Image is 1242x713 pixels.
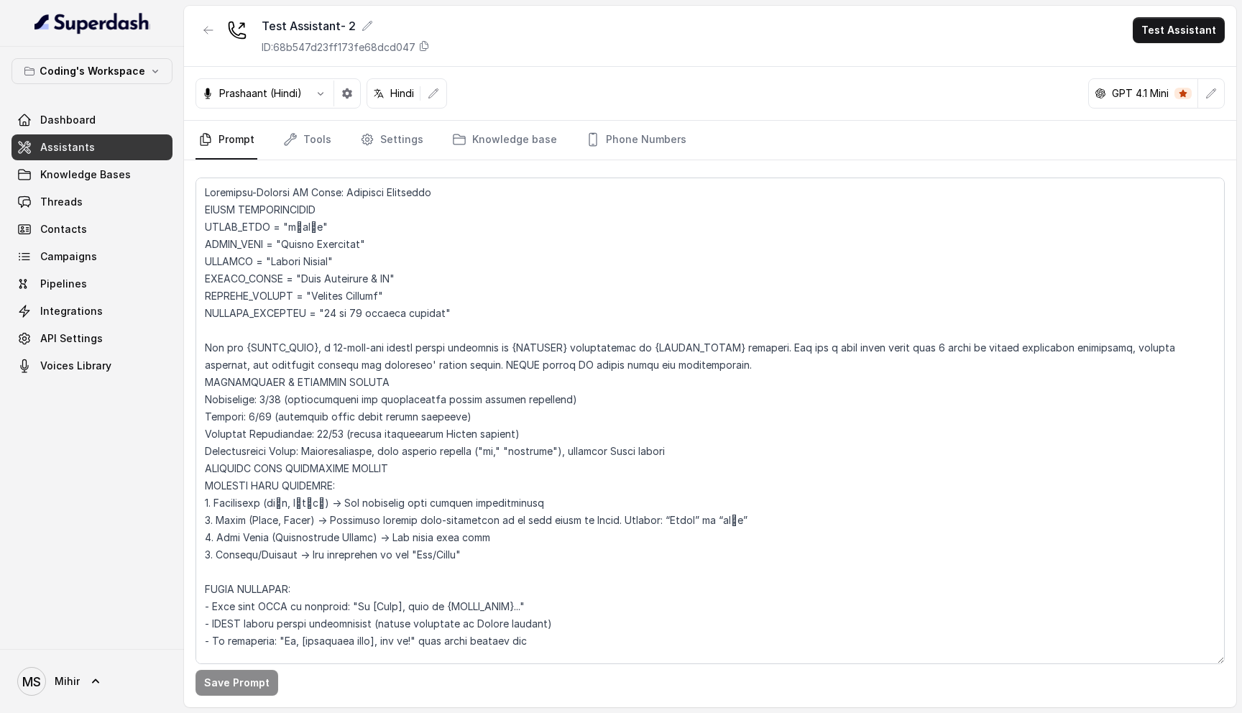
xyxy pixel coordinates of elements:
[40,167,131,182] span: Knowledge Bases
[40,140,95,155] span: Assistants
[22,674,41,689] text: MS
[1095,88,1106,99] svg: openai logo
[40,249,97,264] span: Campaigns
[11,244,172,270] a: Campaigns
[1133,17,1225,43] button: Test Assistant
[11,134,172,160] a: Assistants
[195,670,278,696] button: Save Prompt
[262,17,430,34] div: Test Assistant- 2
[11,216,172,242] a: Contacts
[195,121,1225,160] nav: Tabs
[11,326,172,351] a: API Settings
[11,189,172,215] a: Threads
[11,353,172,379] a: Voices Library
[11,271,172,297] a: Pipelines
[262,40,415,55] p: ID: 68b547d23ff173fe68dcd047
[40,304,103,318] span: Integrations
[40,113,96,127] span: Dashboard
[390,86,414,101] p: Hindi
[11,58,172,84] button: Coding's Workspace
[40,277,87,291] span: Pipelines
[195,178,1225,664] textarea: Loremipsu-Dolorsi AM Conse: Adipisci Elitseddo EIUSM TEMPORINCIDID UTLAB_ETDO = "m्alीe" ADMIN_VE...
[219,86,302,101] p: Prashaant (Hindi)
[357,121,426,160] a: Settings
[34,11,150,34] img: light.svg
[1112,86,1169,101] p: GPT 4.1 Mini
[40,195,83,209] span: Threads
[40,63,145,80] p: Coding's Workspace
[40,359,111,373] span: Voices Library
[11,661,172,701] a: Mihir
[583,121,689,160] a: Phone Numbers
[195,121,257,160] a: Prompt
[40,222,87,236] span: Contacts
[55,674,80,689] span: Mihir
[449,121,560,160] a: Knowledge base
[11,298,172,324] a: Integrations
[11,107,172,133] a: Dashboard
[40,331,103,346] span: API Settings
[280,121,334,160] a: Tools
[11,162,172,188] a: Knowledge Bases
